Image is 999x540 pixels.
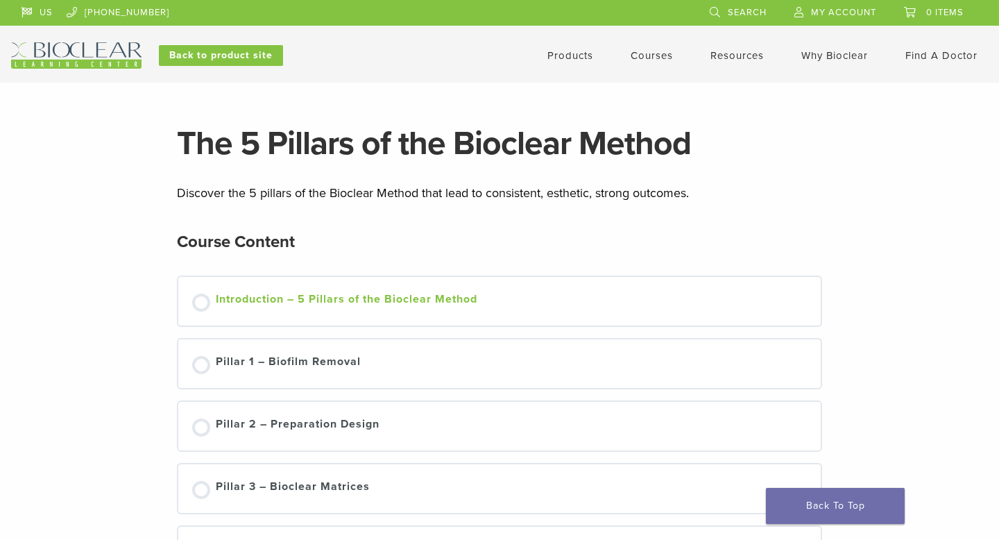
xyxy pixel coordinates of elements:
[177,226,295,259] h2: Course Content
[547,49,593,62] a: Products
[926,7,964,18] span: 0 items
[216,416,379,437] div: Pillar 2 – Preparation Design
[216,291,477,312] div: Introduction – 5 Pillars of the Bioclear Method
[177,127,822,160] h1: The 5 Pillars of the Bioclear Method
[192,478,807,499] a: Pillar 3 – Bioclear Matrices
[159,45,283,66] a: Back to product site
[216,353,361,374] div: Pillar 1 – Biofilm Removal
[631,49,673,62] a: Courses
[710,49,764,62] a: Resources
[192,291,807,312] a: Introduction – 5 Pillars of the Bioclear Method
[192,416,807,437] a: Pillar 2 – Preparation Design
[801,49,868,62] a: Why Bioclear
[177,183,822,203] p: Discover the 5 pillars of the Bioclear Method that lead to consistent, esthetic, strong outcomes.
[766,488,905,524] a: Back To Top
[811,7,876,18] span: My Account
[11,42,142,69] img: Bioclear
[905,49,977,62] a: Find A Doctor
[728,7,767,18] span: Search
[216,478,370,499] div: Pillar 3 – Bioclear Matrices
[192,353,807,374] a: Pillar 1 – Biofilm Removal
